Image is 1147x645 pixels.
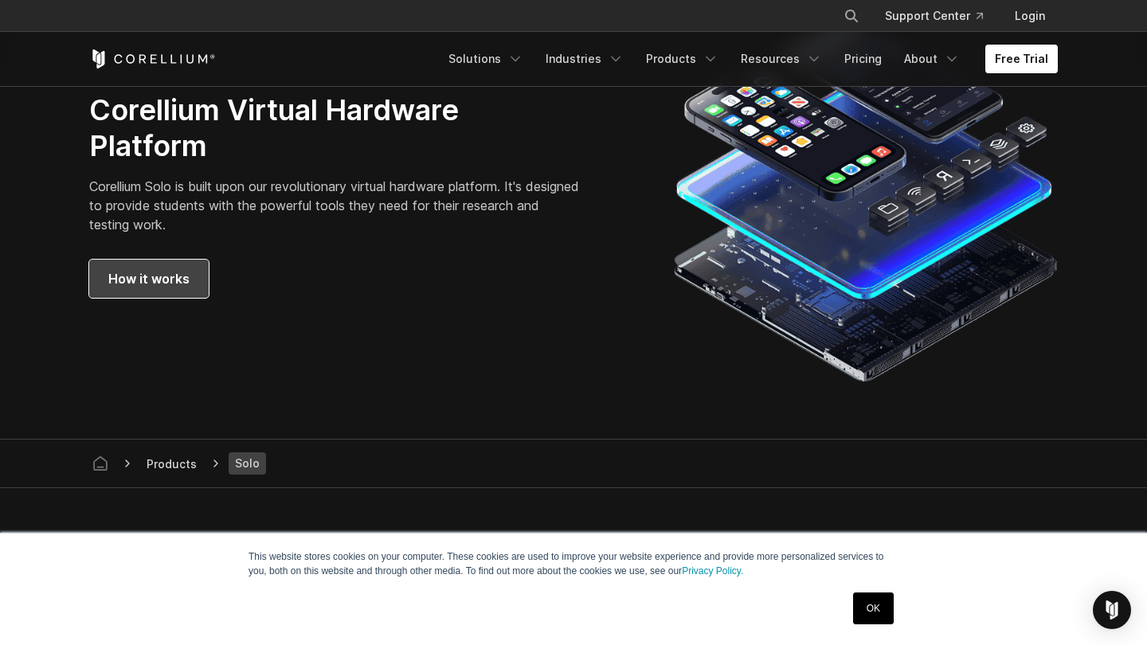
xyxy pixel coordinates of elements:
[1002,2,1058,30] a: Login
[108,269,190,288] span: How it works
[636,45,728,73] a: Products
[89,49,216,68] a: Corellium Home
[249,549,898,578] p: This website stores cookies on your computer. These cookies are used to improve your website expe...
[1093,591,1131,629] div: Open Intercom Messenger
[872,2,996,30] a: Support Center
[140,454,203,474] span: Products
[895,45,969,73] a: About
[837,2,866,30] button: Search
[673,3,1058,388] img: Corellium Virtual hardware platform for iOS and Android devices
[89,177,581,234] p: Corellium Solo is built upon our revolutionary virtual hardware platform. It's designed to provid...
[731,45,832,73] a: Resources
[86,452,115,475] a: Corellium home
[229,452,266,475] span: Solo
[536,45,633,73] a: Industries
[682,565,743,577] a: Privacy Policy.
[89,92,581,164] h2: Corellium Virtual Hardware Platform
[835,45,891,73] a: Pricing
[89,260,209,298] a: How it works
[985,45,1058,73] a: Free Trial
[853,592,894,624] a: OK
[140,455,203,472] div: Products
[439,45,1058,73] div: Navigation Menu
[439,45,533,73] a: Solutions
[824,2,1058,30] div: Navigation Menu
